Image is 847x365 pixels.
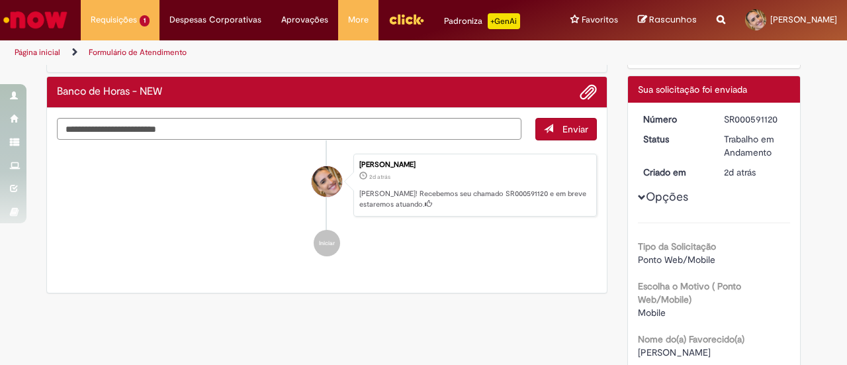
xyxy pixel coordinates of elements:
dt: Status [633,132,715,146]
h2: Banco de Horas - NEW Histórico de tíquete [57,86,162,98]
span: Rascunhos [649,13,697,26]
li: Renata Silva Mathias [57,154,597,217]
span: 1 [140,15,150,26]
a: Página inicial [15,47,60,58]
div: 29/09/2025 09:10:56 [724,166,785,179]
dt: Número [633,113,715,126]
div: Renata Silva Mathias [312,166,342,197]
span: 2d atrás [724,166,756,178]
img: ServiceNow [1,7,69,33]
span: Sua solicitação foi enviada [638,83,747,95]
p: [PERSON_NAME]! Recebemos seu chamado SR000591120 e em breve estaremos atuando. [359,189,590,209]
b: Nome do(a) Favorecido(a) [638,333,744,345]
time: 29/09/2025 09:10:56 [369,173,390,181]
dt: Criado em [633,166,715,179]
span: Mobile [638,307,666,319]
textarea: Digite sua mensagem aqui... [57,118,521,140]
span: [PERSON_NAME] [770,14,837,25]
span: Despesas Corporativas [169,13,261,26]
div: SR000591120 [724,113,785,126]
img: click_logo_yellow_360x200.png [388,9,424,29]
button: Adicionar anexos [580,83,597,101]
span: Aprovações [281,13,328,26]
span: Enviar [562,123,588,135]
div: Trabalho em Andamento [724,132,785,159]
span: More [348,13,369,26]
button: Enviar [535,118,597,140]
b: Escolha o Motivo ( Ponto Web/Mobile) [638,280,741,305]
span: [PERSON_NAME] [638,346,711,358]
span: Favoritos [582,13,618,26]
a: Rascunhos [638,14,697,26]
p: +GenAi [488,13,520,29]
a: Formulário de Atendimento [89,47,187,58]
div: Padroniza [444,13,520,29]
span: Requisições [91,13,137,26]
ul: Trilhas de página [10,40,555,65]
ul: Histórico de tíquete [57,140,597,270]
span: Ponto Web/Mobile [638,254,715,266]
span: 2d atrás [369,173,390,181]
b: Tipo da Solicitação [638,240,716,252]
div: [PERSON_NAME] [359,161,590,169]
